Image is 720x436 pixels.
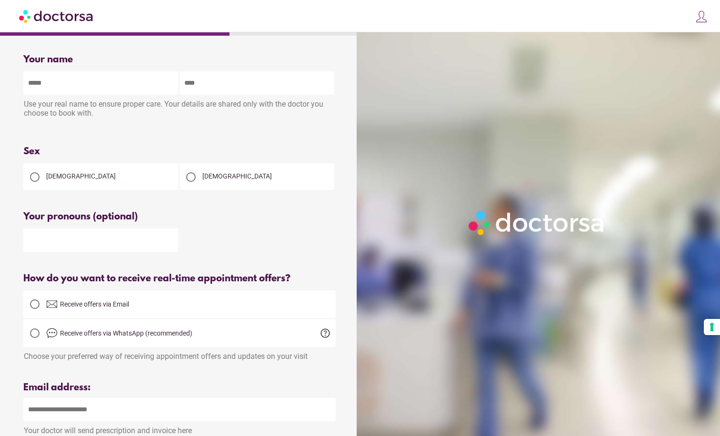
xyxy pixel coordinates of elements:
[695,10,708,23] img: icons8-customer-100.png
[202,172,272,180] span: [DEMOGRAPHIC_DATA]
[23,273,336,284] div: How do you want to receive real-time appointment offers?
[704,319,720,335] button: Your consent preferences for tracking technologies
[46,327,58,339] img: chat
[46,298,58,310] img: email
[23,54,336,65] div: Your name
[23,347,336,361] div: Choose your preferred way of receiving appointment offers and updates on your visit
[46,172,116,180] span: [DEMOGRAPHIC_DATA]
[23,211,336,222] div: Your pronouns (optional)
[23,421,336,435] div: Your doctor will send prescription and invoice here
[60,329,192,337] span: Receive offers via WhatsApp (recommended)
[60,300,129,308] span: Receive offers via Email
[19,5,94,27] img: Doctorsa.com
[320,327,331,339] span: help
[465,207,609,238] img: Logo-Doctorsa-trans-White-partial-flat.png
[23,95,336,125] div: Use your real name to ensure proper care. Your details are shared only with the doctor you choose...
[23,382,336,393] div: Email address:
[23,146,336,157] div: Sex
